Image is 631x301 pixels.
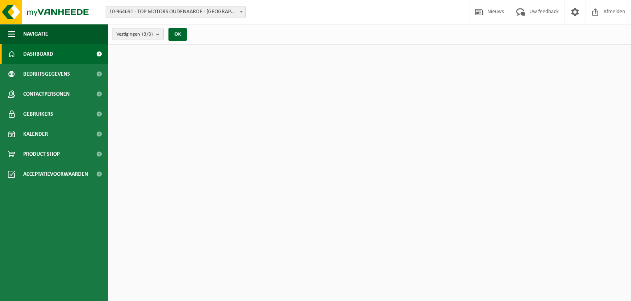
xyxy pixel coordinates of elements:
span: Dashboard [23,44,53,64]
span: Vestigingen [116,28,153,40]
span: 10-964691 - TOP MOTORS OUDENAARDE - OUDENAARDE [106,6,246,18]
span: Bedrijfsgegevens [23,64,70,84]
span: 10-964691 - TOP MOTORS OUDENAARDE - OUDENAARDE [106,6,245,18]
button: Vestigingen(3/3) [112,28,164,40]
span: Acceptatievoorwaarden [23,164,88,184]
count: (3/3) [142,32,153,37]
span: Contactpersonen [23,84,70,104]
button: OK [168,28,187,41]
span: Gebruikers [23,104,53,124]
span: Product Shop [23,144,60,164]
span: Kalender [23,124,48,144]
span: Navigatie [23,24,48,44]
